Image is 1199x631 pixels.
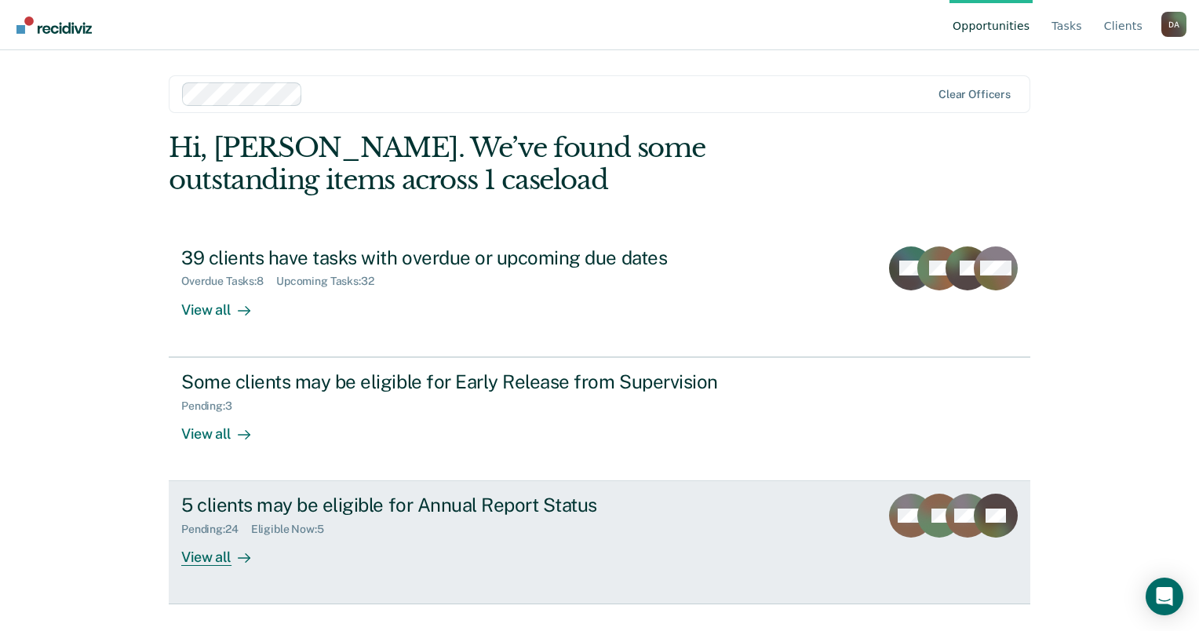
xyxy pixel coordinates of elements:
[169,481,1030,604] a: 5 clients may be eligible for Annual Report StatusPending:24Eligible Now:5View all
[251,523,337,536] div: Eligible Now : 5
[1161,12,1186,37] button: Profile dropdown button
[181,412,269,443] div: View all
[181,275,276,288] div: Overdue Tasks : 8
[276,275,387,288] div: Upcoming Tasks : 32
[181,523,251,536] div: Pending : 24
[938,88,1011,101] div: Clear officers
[169,132,858,196] div: Hi, [PERSON_NAME]. We’ve found some outstanding items across 1 caseload
[169,234,1030,357] a: 39 clients have tasks with overdue or upcoming due datesOverdue Tasks:8Upcoming Tasks:32View all
[1146,578,1183,615] div: Open Intercom Messenger
[16,16,92,34] img: Recidiviz
[181,536,269,567] div: View all
[181,399,245,413] div: Pending : 3
[1161,12,1186,37] div: D A
[169,357,1030,481] a: Some clients may be eligible for Early Release from SupervisionPending:3View all
[181,494,732,516] div: 5 clients may be eligible for Annual Report Status
[181,288,269,319] div: View all
[181,246,732,269] div: 39 clients have tasks with overdue or upcoming due dates
[181,370,732,393] div: Some clients may be eligible for Early Release from Supervision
